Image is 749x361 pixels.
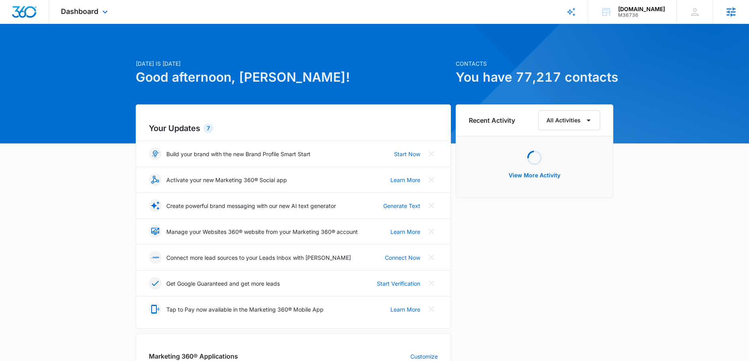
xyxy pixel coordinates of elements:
[166,150,310,158] p: Build your brand with the new Brand Profile Smart Start
[425,225,438,238] button: Close
[425,277,438,290] button: Close
[136,59,451,68] p: [DATE] is [DATE]
[390,176,420,184] a: Learn More
[149,122,438,134] h2: Your Updates
[166,279,280,288] p: Get Google Guaranteed and get more leads
[166,176,287,184] p: Activate your new Marketing 360® Social app
[425,303,438,316] button: Close
[456,59,613,68] p: Contacts
[618,6,665,12] div: account name
[390,228,420,236] a: Learn More
[166,253,351,262] p: Connect more lead sources to your Leads Inbox with [PERSON_NAME]
[385,253,420,262] a: Connect Now
[166,228,358,236] p: Manage your Websites 360® website from your Marketing 360® account
[166,305,324,314] p: Tap to Pay now available in the Marketing 360® Mobile App
[425,199,438,212] button: Close
[61,7,98,16] span: Dashboard
[425,251,438,264] button: Close
[410,352,438,361] a: Customize
[377,279,420,288] a: Start Verification
[394,150,420,158] a: Start Now
[203,124,213,133] div: 7
[383,202,420,210] a: Generate Text
[501,166,568,185] button: View More Activity
[425,147,438,160] button: Close
[166,202,336,210] p: Create powerful brand messaging with our new AI text generator
[136,68,451,87] h1: Good afternoon, [PERSON_NAME]!
[149,351,238,361] h2: Marketing 360® Applications
[456,68,613,87] h1: You have 77,217 contacts
[425,173,438,186] button: Close
[390,305,420,314] a: Learn More
[538,110,600,130] button: All Activities
[618,12,665,18] div: account id
[469,116,515,125] h6: Recent Activity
